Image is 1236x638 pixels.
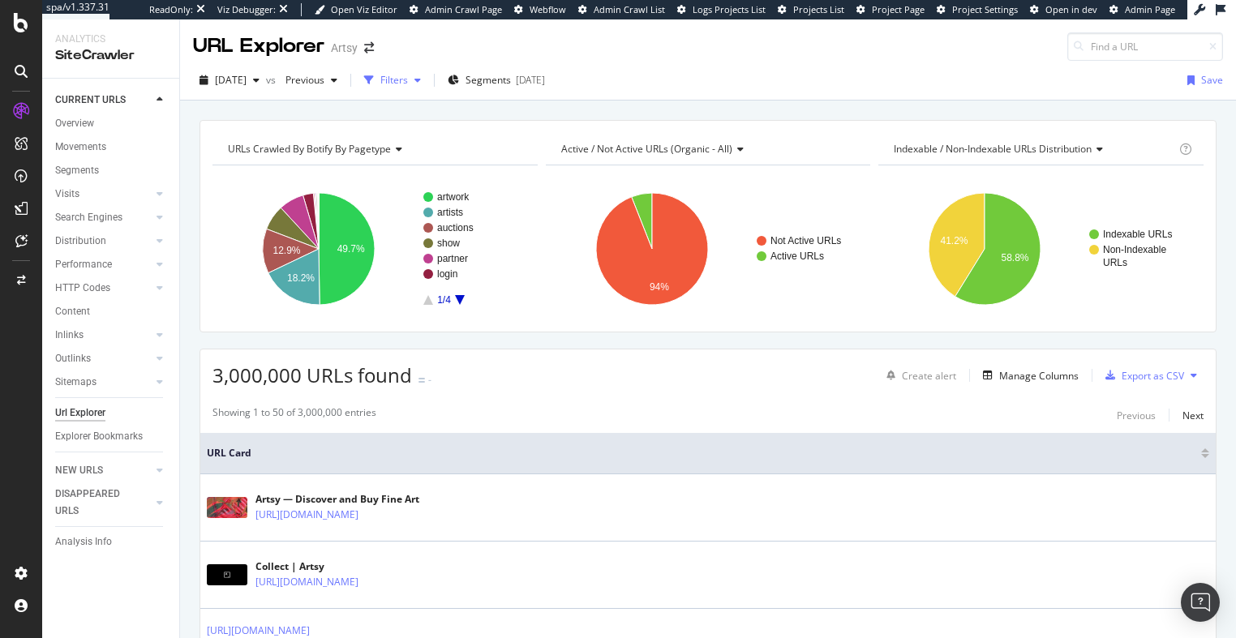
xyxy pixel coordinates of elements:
a: Distribution [55,233,152,250]
a: NEW URLS [55,462,152,479]
a: Project Settings [937,3,1018,16]
span: Active / Not Active URLs (organic - all) [561,142,732,156]
button: Previous [279,67,344,93]
a: Explorer Bookmarks [55,428,168,445]
div: Overview [55,115,94,132]
a: [URL][DOMAIN_NAME] [255,507,358,523]
span: Admin Crawl Page [425,3,502,15]
div: - [428,373,431,387]
div: arrow-right-arrow-left [364,42,374,54]
button: Save [1181,67,1223,93]
div: Sitemaps [55,374,97,391]
span: vs [266,73,279,87]
div: Url Explorer [55,405,105,422]
img: main image [207,564,247,585]
h4: Indexable / Non-Indexable URLs Distribution [891,136,1176,162]
text: Non-Indexable [1103,244,1166,255]
text: auctions [437,222,474,233]
div: Export as CSV [1122,369,1184,383]
span: URL Card [207,446,1197,460]
div: Open Intercom Messenger [1181,583,1220,622]
div: Next [1182,409,1204,422]
span: Previous [279,73,324,87]
span: Admin Page [1125,3,1175,15]
a: Visits [55,186,152,203]
div: URL Explorer [193,32,324,60]
text: 49.7% [337,243,365,255]
span: URLs Crawled By Botify By pagetype [228,142,391,156]
text: 58.8% [1002,252,1029,263]
text: 1/4 [437,294,451,306]
a: Admin Crawl List [578,3,665,16]
span: Segments [466,73,511,87]
span: Project Page [872,3,925,15]
div: Collect | Artsy [255,559,429,574]
button: Filters [358,67,427,93]
div: Search Engines [55,209,122,226]
a: Inlinks [55,327,152,344]
a: Project Page [856,3,925,16]
a: Segments [55,162,168,179]
div: Showing 1 to 50 of 3,000,000 entries [212,405,376,425]
text: artwork [437,191,470,203]
button: Next [1182,405,1204,425]
a: CURRENT URLS [55,92,152,109]
span: Webflow [530,3,566,15]
a: Webflow [514,3,566,16]
div: DISAPPEARED URLS [55,486,137,520]
div: Performance [55,256,112,273]
svg: A chart. [878,178,1201,319]
text: login [437,268,457,280]
div: Outlinks [55,350,91,367]
div: Visits [55,186,79,203]
a: [URL][DOMAIN_NAME] [255,574,358,590]
a: Content [55,303,168,320]
span: Open in dev [1045,3,1097,15]
div: Segments [55,162,99,179]
span: 2025 Sep. 4th [215,73,247,87]
span: 3,000,000 URLs found [212,362,412,388]
button: Create alert [880,362,956,388]
div: Inlinks [55,327,84,344]
a: Search Engines [55,209,152,226]
input: Find a URL [1067,32,1223,61]
text: artists [437,207,463,218]
button: Segments[DATE] [441,67,551,93]
a: Open Viz Editor [315,3,397,16]
span: Project Settings [952,3,1018,15]
a: Projects List [778,3,844,16]
div: SiteCrawler [55,46,166,65]
div: Artsy [331,40,358,56]
div: [DATE] [516,73,545,87]
button: [DATE] [193,67,266,93]
button: Manage Columns [976,366,1079,385]
button: Export as CSV [1099,362,1184,388]
span: Logs Projects List [693,3,766,15]
img: main image [207,497,247,518]
div: ReadOnly: [149,3,193,16]
button: Previous [1117,405,1156,425]
svg: A chart. [546,178,869,319]
svg: A chart. [212,178,535,319]
h4: URLs Crawled By Botify By pagetype [225,136,523,162]
span: Open Viz Editor [331,3,397,15]
div: HTTP Codes [55,280,110,297]
div: Analytics [55,32,166,46]
div: Save [1201,73,1223,87]
a: Logs Projects List [677,3,766,16]
img: Equal [418,378,425,383]
a: DISAPPEARED URLS [55,486,152,520]
text: URLs [1103,257,1127,268]
text: 41.2% [941,235,968,246]
text: 94% [650,281,669,293]
text: Not Active URLs [770,235,841,246]
a: HTTP Codes [55,280,152,297]
span: Indexable / Non-Indexable URLs distribution [894,142,1092,156]
text: show [437,238,460,249]
div: Create alert [902,369,956,383]
text: Indexable URLs [1103,229,1172,240]
a: Open in dev [1030,3,1097,16]
a: Admin Crawl Page [410,3,502,16]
